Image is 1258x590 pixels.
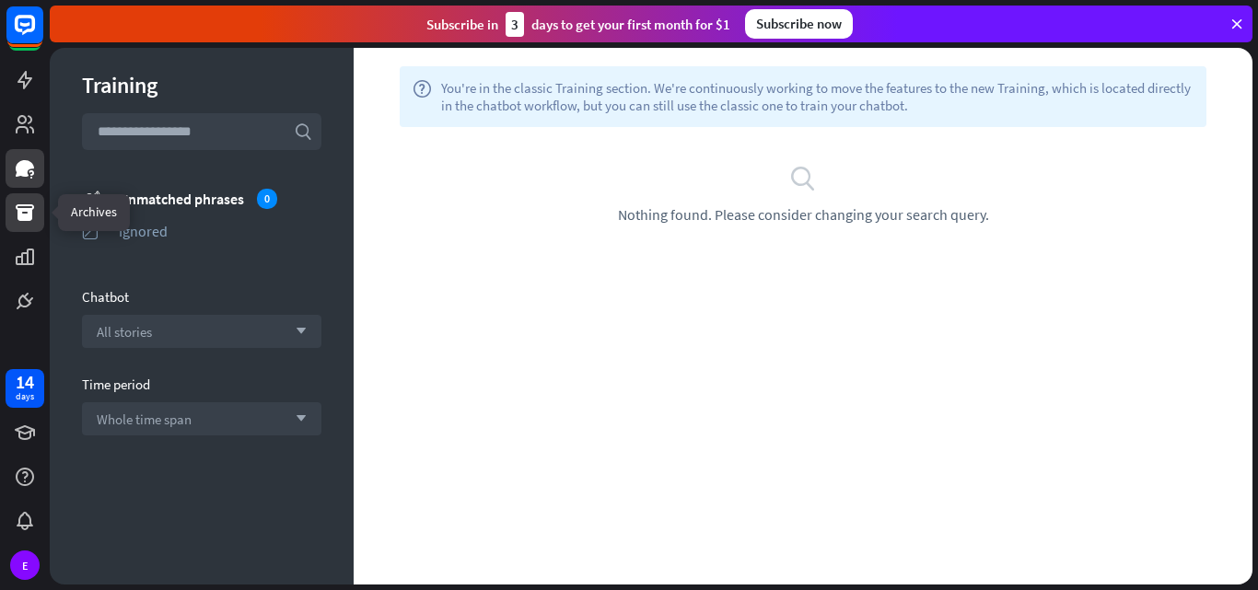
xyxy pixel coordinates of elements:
[286,413,307,424] i: arrow_down
[257,189,277,209] div: 0
[441,79,1194,114] span: You're in the classic Training section. We're continuously working to move the features to the ne...
[10,550,40,580] div: E
[413,79,432,114] i: help
[506,12,524,37] div: 3
[745,9,853,39] div: Subscribe now
[789,164,817,191] i: search
[286,326,307,337] i: arrow_down
[6,369,44,408] a: 14 days
[82,189,100,208] i: unmatched_phrases
[618,205,989,224] span: Nothing found. Please consider changing your search query.
[16,390,34,403] div: days
[82,288,321,306] div: Chatbot
[82,71,321,99] div: Training
[97,323,152,341] span: All stories
[82,376,321,393] div: Time period
[119,189,321,209] div: Unmatched phrases
[119,222,321,240] div: Ignored
[82,222,100,240] i: ignored
[97,411,192,428] span: Whole time span
[294,122,312,141] i: search
[15,7,70,63] button: Open LiveChat chat widget
[16,374,34,390] div: 14
[426,12,730,37] div: Subscribe in days to get your first month for $1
